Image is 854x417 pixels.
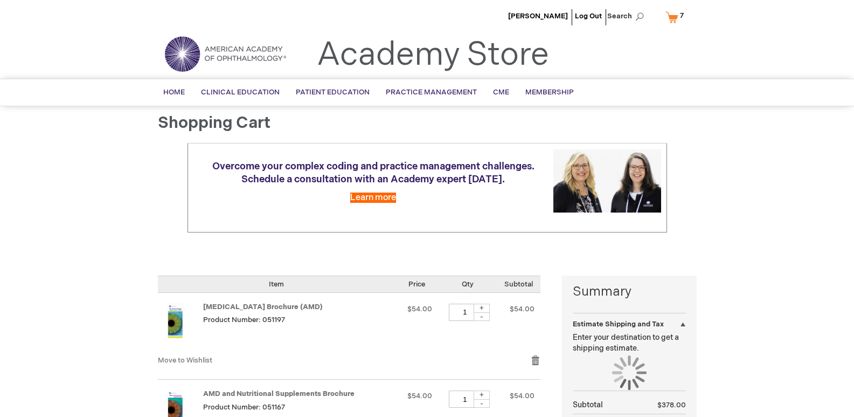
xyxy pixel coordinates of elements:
a: [MEDICAL_DATA] Brochure (AMD) [203,303,323,311]
span: Home [163,88,185,97]
a: Academy Store [317,36,549,74]
span: $54.00 [407,392,432,400]
div: - [474,399,490,408]
span: Overcome your complex coding and practice management challenges. Schedule a consultation with an ... [212,161,534,185]
span: Membership [525,88,574,97]
a: Log Out [575,12,602,20]
span: Search [607,5,648,27]
span: Item [269,280,284,289]
a: Learn more [350,193,396,203]
span: $54.00 [510,392,534,400]
a: 7 [663,8,691,26]
strong: Estimate Shipping and Tax [573,320,664,329]
a: [PERSON_NAME] [508,12,568,20]
strong: Summary [573,283,686,301]
p: Enter your destination to get a shipping estimate. [573,332,686,354]
span: Qty [462,280,474,289]
a: Age-Related Macular Degeneration Brochure (AMD) [158,304,203,345]
span: Product Number: 051167 [203,403,285,412]
span: Price [408,280,425,289]
div: + [474,304,490,313]
span: Practice Management [386,88,477,97]
span: Product Number: 051197 [203,316,285,324]
input: Qty [449,304,481,321]
a: Move to Wishlist [158,356,212,365]
span: 7 [680,11,684,20]
img: Schedule a consultation with an Academy expert today [553,149,661,213]
img: Age-Related Macular Degeneration Brochure (AMD) [158,304,192,338]
span: Patient Education [296,88,370,97]
span: Subtotal [504,280,533,289]
span: $378.00 [657,401,686,409]
div: - [474,312,490,321]
span: CME [493,88,509,97]
th: Subtotal [573,397,637,414]
div: + [474,391,490,400]
a: AMD and Nutritional Supplements Brochure [203,389,355,398]
input: Qty [449,391,481,408]
span: $54.00 [407,305,432,313]
img: Loading... [612,356,647,390]
span: $54.00 [510,305,534,313]
span: Clinical Education [201,88,280,97]
span: Shopping Cart [158,113,270,133]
